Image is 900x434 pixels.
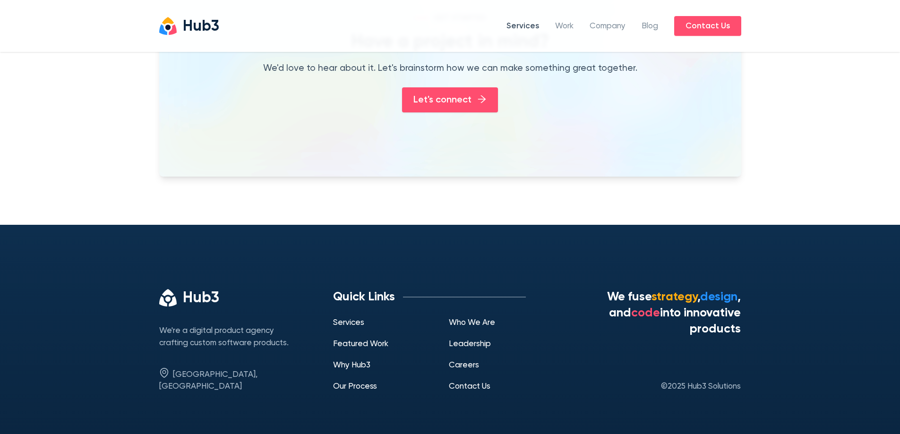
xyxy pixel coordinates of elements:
[175,61,725,76] div: We'd love to hear about it. Let's brainstorm how we can make something great together.
[642,20,658,33] a: Blog
[449,383,490,391] a: Contact Us
[700,291,737,303] span: design
[402,87,498,112] a: Let's connectarrow-right
[413,93,471,107] span: Let's connect
[183,19,219,34] div: Hub3
[449,340,491,348] a: Leadership
[506,20,539,33] a: Services
[449,361,479,369] a: Careers
[159,325,304,349] div: We're a digital product agency crafting custom software products.
[651,291,697,303] span: strategy
[159,370,258,391] span: [GEOGRAPHIC_DATA], [GEOGRAPHIC_DATA]
[631,307,660,319] span: code
[477,94,487,104] span: arrow-right
[183,291,219,306] div: Hub3
[333,383,377,391] a: Our Process
[449,319,495,327] a: Who We Are
[333,340,388,348] a: Featured Work
[557,289,741,337] h4: We fuse , , and into innovative products
[590,20,626,33] a: Company
[674,16,741,36] a: Contact Us
[333,361,370,369] a: Why Hub3
[159,289,219,306] a: Hub3
[333,289,395,305] h4: Quick Links
[555,20,574,33] a: Work
[686,20,730,33] span: Contact Us
[333,319,364,327] a: Services
[159,17,219,34] a: Hub3
[661,381,741,393] span: © 2025 Hub3 Solutions
[159,368,169,378] span: environment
